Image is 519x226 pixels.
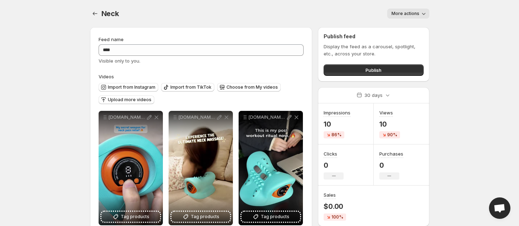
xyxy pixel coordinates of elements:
button: Publish [324,64,423,76]
p: Display the feed as a carousel, spotlight, etc., across your store. [324,43,423,57]
h3: Clicks [324,150,337,157]
span: Publish [365,67,381,74]
button: Upload more videos [99,95,154,104]
span: Upload more videos [108,97,151,103]
h3: Purchases [379,150,403,157]
span: Neck [101,9,119,18]
button: Settings [90,9,100,19]
div: [DOMAIN_NAME]_@bezbody_massage_1747986012137Tag products [99,111,163,225]
span: Tag products [191,213,219,220]
span: Tag products [121,213,149,220]
h2: Publish feed [324,33,423,40]
button: Tag products [241,212,300,222]
a: Open chat [489,197,510,219]
span: Import from Instagram [108,84,155,90]
h3: Sales [324,191,336,198]
span: 86% [331,132,341,138]
span: 100% [331,214,343,220]
span: Feed name [99,36,124,42]
button: Import from TikTok [161,83,214,92]
button: More actions [387,9,429,19]
button: Choose from My videos [217,83,281,92]
button: Tag products [101,212,160,222]
p: [DOMAIN_NAME]_@bezbody_massage_1748257946311 [179,114,216,120]
p: 30 days [364,92,383,99]
p: [DOMAIN_NAME]_@bezbody_massage_1748257980760 (1) [249,114,286,120]
p: [DOMAIN_NAME]_@bezbody_massage_1747986012137 [109,114,146,120]
span: Import from TikTok [170,84,211,90]
span: Videos [99,74,114,79]
p: 10 [379,120,400,128]
span: Visible only to you. [99,58,140,64]
p: 0 [324,161,344,169]
span: 90% [387,132,397,138]
div: [DOMAIN_NAME]_@bezbody_massage_1748257946311Tag products [169,111,233,225]
button: Import from Instagram [99,83,158,92]
p: 0 [379,161,403,169]
p: $0.00 [324,202,346,211]
span: Choose from My videos [226,84,278,90]
h3: Impressions [324,109,350,116]
span: Tag products [261,213,289,220]
button: Tag products [171,212,230,222]
div: [DOMAIN_NAME]_@bezbody_massage_1748257980760 (1)Tag products [239,111,303,225]
span: More actions [391,11,419,16]
p: 10 [324,120,350,128]
h3: Views [379,109,393,116]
